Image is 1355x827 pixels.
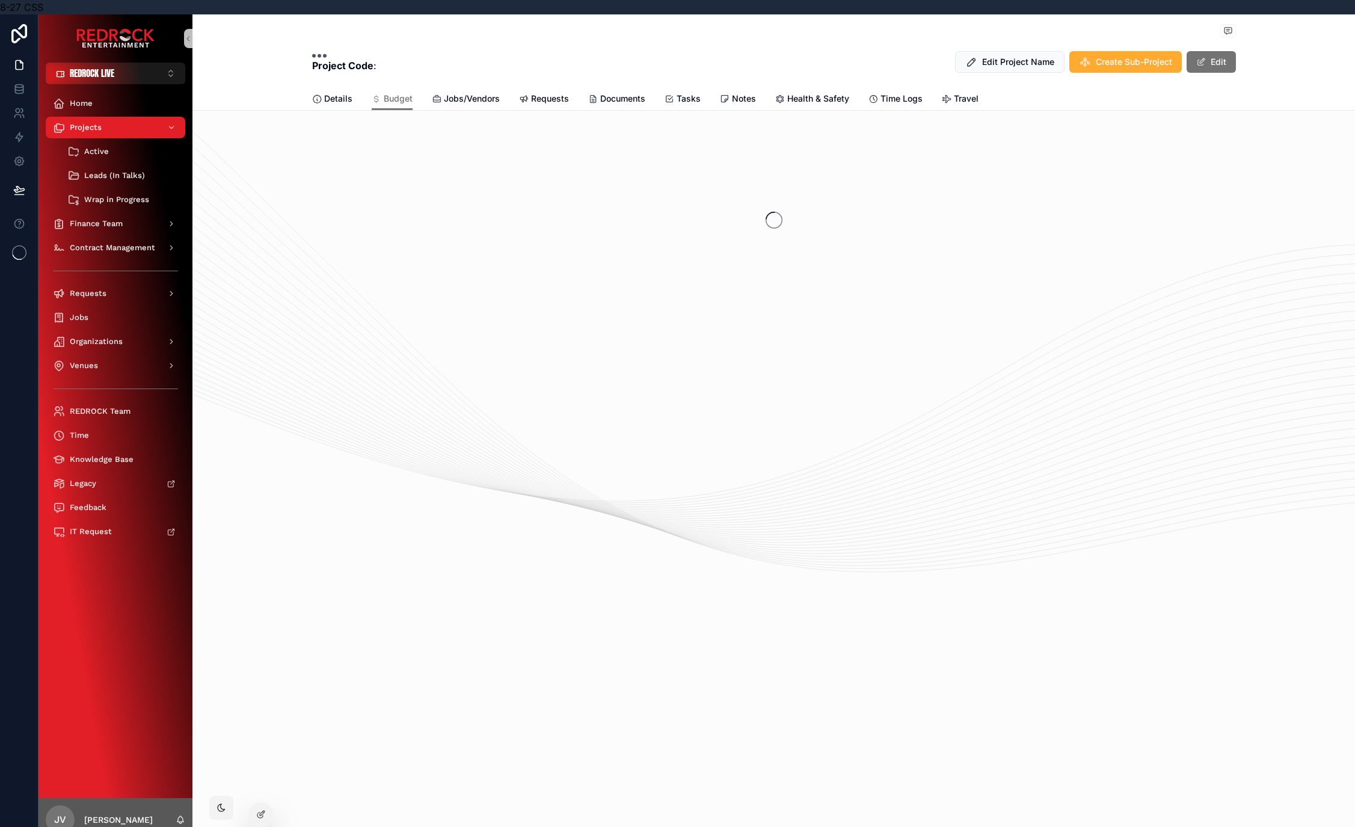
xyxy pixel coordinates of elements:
span: Jobs/Vendors [444,93,500,105]
span: Health & Safety [787,93,849,105]
a: Requests [46,283,185,304]
a: Details [312,88,352,112]
span: Home [70,99,93,108]
a: Requests [519,88,569,112]
a: Projects [46,117,185,138]
a: Jobs [46,307,185,328]
span: Notes [732,93,756,105]
span: Venues [70,361,98,370]
span: Legacy [70,479,96,488]
span: Documents [600,93,645,105]
span: Edit Project Name [982,56,1054,68]
span: Wrap in Progress [84,195,149,204]
div: scrollable content [38,84,192,558]
a: Jobs/Vendors [432,88,500,112]
span: Time [70,431,89,440]
span: Travel [954,93,979,105]
span: IT Request [70,527,112,536]
span: Details [324,93,352,105]
button: Select Button [46,63,185,84]
a: Home [46,93,185,114]
a: Notes [720,88,756,112]
span: REDROCK Team [70,407,131,416]
button: Create Sub-Project [1069,51,1182,73]
a: Wrap in Progress [60,189,185,211]
span: Active [84,147,109,156]
a: Tasks [665,88,701,112]
a: Health & Safety [775,88,849,112]
a: Documents [588,88,645,112]
strong: Project Code [312,60,373,72]
a: Knowledge Base [46,449,185,470]
a: Active [60,141,185,162]
a: Feedback [46,497,185,518]
span: JV [54,813,66,827]
span: Time Logs [880,93,923,105]
button: Edit [1187,51,1236,73]
a: REDROCK Team [46,401,185,422]
span: Tasks [677,93,701,105]
span: Knowledge Base [70,455,134,464]
a: Contract Management [46,237,185,259]
a: Budget [372,88,413,111]
p: [PERSON_NAME] [84,814,153,826]
a: Legacy [46,473,185,494]
span: Requests [531,93,569,105]
span: Budget [384,93,413,105]
a: Leads (In Talks) [60,165,185,186]
span: Leads (In Talks) [84,171,145,180]
img: App logo [76,29,155,48]
a: Venues [46,355,185,377]
span: Finance Team [70,219,123,229]
span: Projects [70,123,102,132]
span: REDROCK LIVE [70,67,114,79]
span: Jobs [70,313,88,322]
span: Create Sub-Project [1096,56,1172,68]
a: Time Logs [868,88,923,112]
span: Contract Management [70,243,155,253]
p: : [312,58,376,73]
span: Requests [70,289,106,298]
span: Organizations [70,337,123,346]
a: Organizations [46,331,185,352]
a: Finance Team [46,213,185,235]
span: Feedback [70,503,106,512]
a: Travel [942,88,979,112]
a: IT Request [46,521,185,543]
a: Time [46,425,185,446]
button: Edit Project Name [955,51,1065,73]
